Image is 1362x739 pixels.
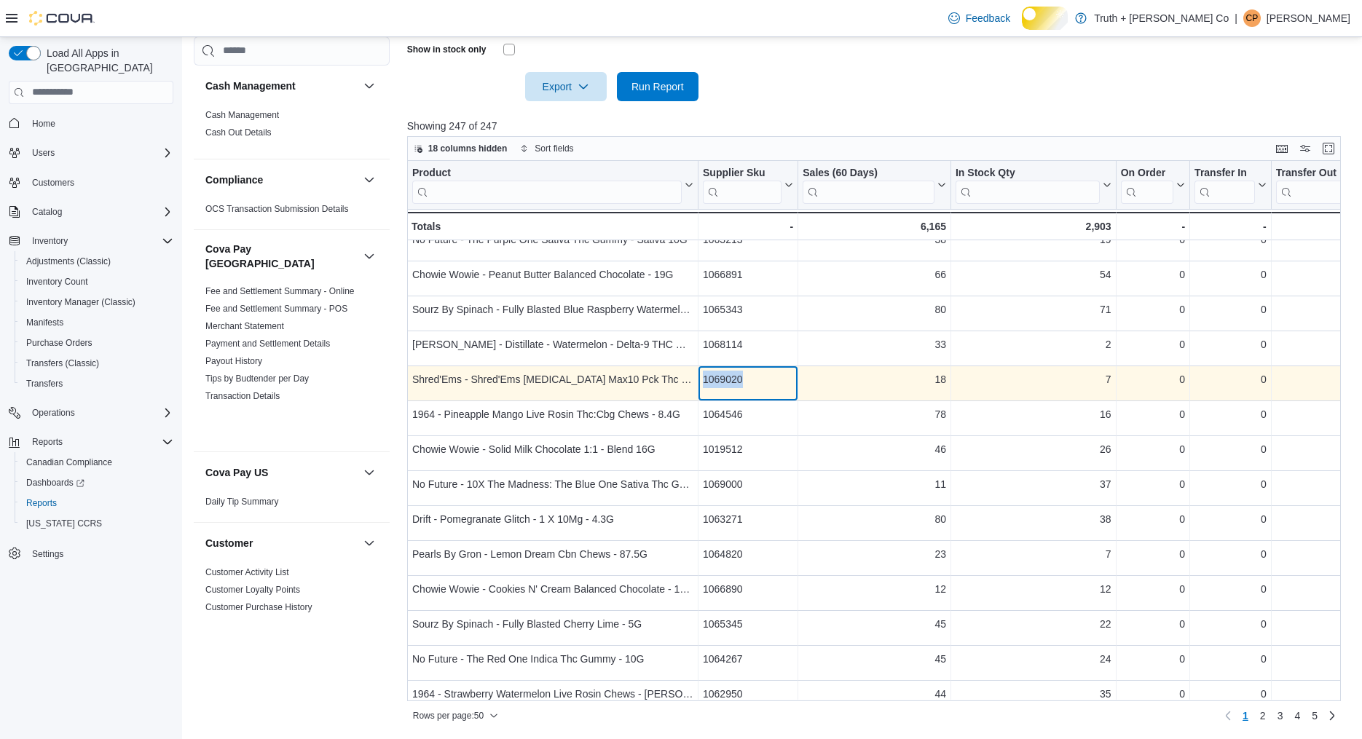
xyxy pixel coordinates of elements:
span: Purchase Orders [20,334,173,352]
button: Enter fullscreen [1320,140,1337,157]
div: 1063213 [703,231,793,248]
span: Home [26,114,173,133]
ul: Pagination for preceding grid [1237,704,1323,727]
button: Sales (60 Days) [803,166,946,203]
div: No Future - 10X The Madness: The Blue One Sativa Thc Gummies - 100G [412,475,693,493]
span: OCS Transaction Submission Details [205,203,349,215]
button: Adjustments (Classic) [15,251,179,272]
div: 0 [1276,545,1356,563]
button: Previous page [1219,707,1237,724]
div: 0 [1276,336,1356,353]
span: Fee and Settlement Summary - POS [205,303,347,315]
div: 0 [1194,336,1267,353]
div: 0 [1120,650,1184,668]
span: Catalog [26,203,173,221]
button: In Stock Qty [956,166,1111,203]
div: 0 [1194,440,1267,458]
span: Reports [26,433,173,451]
span: Inventory [26,232,173,250]
div: 1019512 [703,440,793,458]
div: 0 [1276,266,1356,283]
div: 0 [1120,371,1184,388]
div: 45 [803,615,946,633]
div: 0 [1194,266,1267,283]
a: Fee and Settlement Summary - POS [205,304,347,314]
div: On Order [1120,166,1173,180]
div: 0 [1276,650,1356,668]
p: Showing 247 of 247 [407,119,1350,133]
div: 1065343 [703,301,793,318]
button: Transfers (Classic) [15,353,179,374]
div: 0 [1194,615,1267,633]
span: Load All Apps in [GEOGRAPHIC_DATA] [41,46,173,75]
div: 7 [956,545,1111,563]
button: Settings [3,542,179,564]
span: Transfers (Classic) [26,357,99,369]
div: 0 [1194,545,1267,563]
div: Pearls By Gron - Lemon Dream Cbn Chews - 87.5G [412,545,693,563]
a: Page 5 of 5 [1306,704,1323,727]
a: Payment and Settlement Details [205,339,330,349]
h3: Customer [205,536,253,550]
button: Inventory [3,231,179,251]
span: Sort fields [535,143,573,154]
button: Customers [3,172,179,193]
span: Operations [32,407,75,419]
div: Shred'Ems - Shred'Ems [MEDICAL_DATA] Max10 Pck Thc Sativa Chews - 45G [412,371,693,388]
div: 0 [1120,301,1184,318]
button: Cova Pay [GEOGRAPHIC_DATA] [205,242,358,271]
div: - [1194,218,1267,235]
div: Product [412,166,682,203]
div: Transfer In [1194,166,1255,180]
div: 0 [1194,231,1267,248]
span: Manifests [26,317,63,328]
span: Fee and Settlement Summary - Online [205,285,355,297]
a: Inventory Manager (Classic) [20,293,141,311]
button: Cash Management [361,77,378,95]
div: Cindy Pendergast [1243,9,1261,27]
button: Users [3,143,179,163]
span: Cash Out Details [205,127,272,138]
button: Operations [3,403,179,423]
button: Cova Pay [GEOGRAPHIC_DATA] [361,248,378,265]
div: 1069020 [703,371,793,388]
span: Payout History [205,355,262,367]
div: 1068114 [703,336,793,353]
a: Page 4 of 5 [1288,704,1306,727]
div: 12 [803,580,946,598]
button: Manifests [15,312,179,333]
span: Reports [32,436,63,448]
span: Customer Loyalty Points [205,584,300,596]
div: 54 [956,266,1111,283]
div: 11 [803,475,946,493]
button: [US_STATE] CCRS [15,513,179,534]
a: Settings [26,545,69,563]
span: Canadian Compliance [20,454,173,471]
button: Catalog [26,203,68,221]
div: 45 [803,650,946,668]
a: Tips by Budtender per Day [205,374,309,384]
div: 0 [1120,580,1184,598]
span: Run Report [631,79,684,94]
div: 1964 - Strawberry Watermelon Live Rosin Chews - [PERSON_NAME]'S Secret - Hybrid 8.4G [412,685,693,703]
button: Inventory [26,232,74,250]
button: Run Report [617,72,698,101]
button: Purchase Orders [15,333,179,353]
div: 0 [1194,650,1267,668]
div: 0 [1120,685,1184,703]
button: Reports [26,433,68,451]
span: Customer Purchase History [205,601,312,613]
div: 6,165 [803,218,946,235]
span: Adjustments (Classic) [26,256,111,267]
div: 1065345 [703,615,793,633]
button: Users [26,144,60,162]
span: Payment and Settlement Details [205,338,330,349]
div: 0 [1276,685,1356,703]
div: 0 [1120,615,1184,633]
span: Reports [20,494,173,512]
div: 0 [1276,231,1356,248]
div: Product [412,166,682,180]
span: Dashboards [26,477,84,489]
nav: Pagination for preceding grid [1219,704,1341,727]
